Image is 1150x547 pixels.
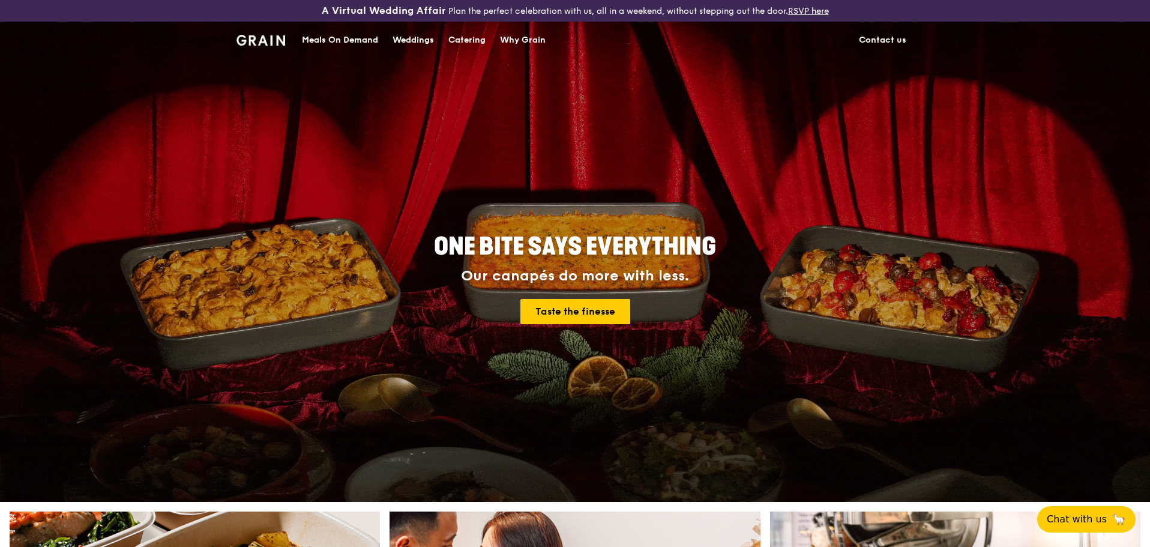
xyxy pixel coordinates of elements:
a: Catering [441,22,493,58]
div: Meals On Demand [302,22,378,58]
span: 🦙 [1112,512,1126,527]
div: Weddings [393,22,434,58]
a: Taste the finesse [520,299,630,324]
span: ONE BITE SAYS EVERYTHING [434,232,716,261]
div: Our canapés do more with less. [359,268,791,285]
div: Why Grain [500,22,546,58]
h3: A Virtual Wedding Affair [322,5,446,17]
span: Chat with us [1047,512,1107,527]
a: Weddings [385,22,441,58]
a: RSVP here [788,6,829,16]
a: GrainGrain [236,21,285,57]
a: Contact us [852,22,914,58]
button: Chat with us🦙 [1037,506,1136,533]
a: Why Grain [493,22,553,58]
div: Catering [448,22,486,58]
img: Grain [236,35,285,46]
div: Plan the perfect celebration with us, all in a weekend, without stepping out the door. [229,5,921,17]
